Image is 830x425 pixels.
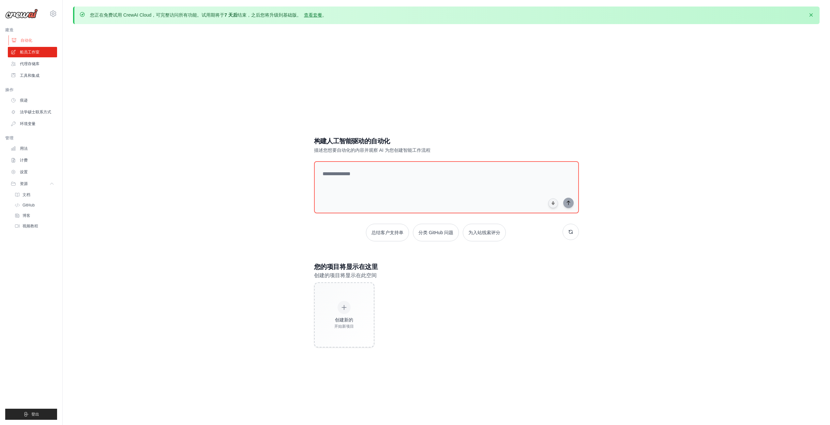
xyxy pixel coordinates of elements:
a: GitHub [12,201,57,210]
a: 法学硕士联系方式 [8,107,57,117]
font: 分类 GitHub 问题 [418,230,453,235]
a: 用法 [8,143,57,154]
a: 代理存储库 [8,59,57,69]
a: 查看套餐 [304,12,322,18]
font: 结束，之后您将升级到基础版。 [237,12,301,18]
font: 开始新项目 [334,324,354,329]
font: 文档 [23,192,30,197]
font: 船员工作室 [20,50,39,54]
a: 船员工作室 [8,47,57,57]
a: 设置 [8,167,57,177]
font: 总结客户支持单 [371,230,403,235]
a: 工具和集成 [8,70,57,81]
font: 视频教程 [23,224,38,228]
font: 您的项目将显示在这里 [314,263,378,270]
font: 描述您想要自动化的内容并观察 AI 为您创建智能工作流程 [314,148,430,153]
a: 视频教程 [12,221,57,231]
a: 痕迹 [8,95,57,106]
font: 自动化 [21,38,32,43]
button: 分类 GitHub 问题 [413,224,459,241]
font: 博客 [23,213,30,218]
a: 博客 [12,211,57,220]
button: 登出 [5,409,57,420]
font: 环境变量 [20,121,36,126]
font: 登出 [31,412,39,417]
a: 自动化 [8,35,58,46]
button: 资源 [8,178,57,189]
font: 构建人工智能驱动的自动化 [314,137,390,145]
font: 工具和集成 [20,73,39,78]
font: 法学硕士联系方式 [20,110,51,114]
font: GitHub [23,203,35,207]
font: 为入站线索评分 [468,230,500,235]
font: 建造 [5,28,13,32]
button: 点击说出您的自动化想法 [548,198,558,208]
font: 您正在免费试用 CrewAI Cloud，可完整访问所有功能。试用期将于 [90,12,224,18]
font: 7 天后 [224,12,237,18]
font: 操作 [5,88,13,92]
font: 计费 [20,158,28,163]
font: 资源 [20,181,28,186]
button: 获取新建议 [563,224,579,240]
font: 用法 [20,146,28,151]
font: 。 [322,12,327,18]
a: 环境变量 [8,119,57,129]
font: 管理 [5,136,13,140]
img: 标识 [5,9,38,19]
font: 创建新的 [335,317,353,322]
button: 总结客户支持单 [366,224,409,241]
font: 创建的项目将显示在此空间 [314,273,377,278]
a: 文档 [12,190,57,199]
button: 为入站线索评分 [463,224,506,241]
a: 计费 [8,155,57,165]
font: 代理存储库 [20,62,39,66]
font: 痕迹 [20,98,28,103]
font: 设置 [20,170,28,174]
